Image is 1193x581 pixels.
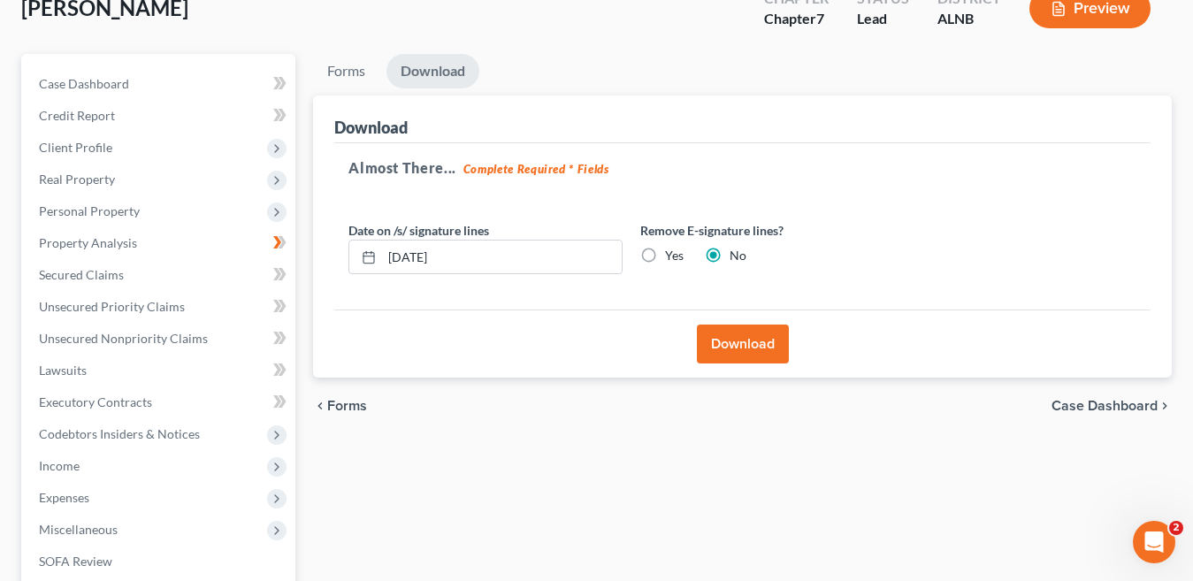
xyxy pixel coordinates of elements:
a: SOFA Review [25,546,295,577]
span: Income [39,458,80,473]
div: Lead [857,9,909,29]
h5: Almost There... [348,157,1136,179]
label: Yes [665,247,684,264]
div: Download [334,117,408,138]
a: Unsecured Nonpriority Claims [25,323,295,355]
a: Secured Claims [25,259,295,291]
span: Credit Report [39,108,115,123]
div: ALNB [937,9,1001,29]
label: No [730,247,746,264]
a: Unsecured Priority Claims [25,291,295,323]
span: Executory Contracts [39,394,152,409]
label: Date on /s/ signature lines [348,221,489,240]
span: Codebtors Insiders & Notices [39,426,200,441]
span: Unsecured Nonpriority Claims [39,331,208,346]
span: Forms [327,399,367,413]
span: Personal Property [39,203,140,218]
span: 7 [816,10,824,27]
a: Download [386,54,479,88]
button: chevron_left Forms [313,399,391,413]
input: MM/DD/YYYY [382,241,622,274]
span: Secured Claims [39,267,124,282]
a: Case Dashboard chevron_right [1052,399,1172,413]
span: Property Analysis [39,235,137,250]
button: Download [697,325,789,363]
strong: Complete Required * Fields [463,162,609,176]
a: Executory Contracts [25,386,295,418]
span: Case Dashboard [1052,399,1158,413]
a: Lawsuits [25,355,295,386]
a: Property Analysis [25,227,295,259]
a: Case Dashboard [25,68,295,100]
i: chevron_left [313,399,327,413]
span: SOFA Review [39,554,112,569]
a: Forms [313,54,379,88]
a: Credit Report [25,100,295,132]
span: Client Profile [39,140,112,155]
span: Lawsuits [39,363,87,378]
iframe: Intercom live chat [1133,521,1175,563]
span: Case Dashboard [39,76,129,91]
i: chevron_right [1158,399,1172,413]
span: Real Property [39,172,115,187]
span: Miscellaneous [39,522,118,537]
span: 2 [1169,521,1183,535]
span: Expenses [39,490,89,505]
span: Unsecured Priority Claims [39,299,185,314]
label: Remove E-signature lines? [640,221,914,240]
div: Chapter [764,9,829,29]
